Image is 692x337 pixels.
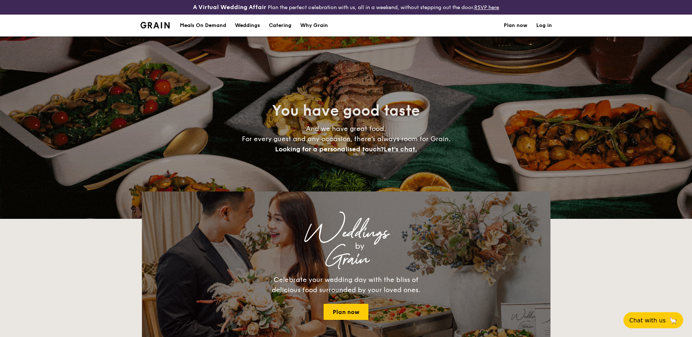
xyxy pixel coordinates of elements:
div: Celebrate your wedding day with the bliss of delicious food surrounded by your loved ones. [264,275,428,295]
div: Why Grain [300,15,328,36]
div: Weddings [235,15,260,36]
div: Meals On Demand [180,15,226,36]
button: Chat with us🦙 [623,312,683,328]
a: Catering [264,15,296,36]
a: Meals On Demand [175,15,231,36]
a: Log in [536,15,552,36]
a: RSVP here [474,4,499,11]
span: 🦙 [669,316,677,325]
a: Plan now [324,304,368,320]
span: Let's chat. [384,145,417,153]
a: Why Grain [296,15,332,36]
h4: A Virtual Wedding Affair [193,3,266,12]
a: Plan now [504,15,527,36]
div: by [233,240,486,253]
div: Grain [206,253,486,266]
img: Grain [140,22,170,28]
div: Loading menus magically... [142,185,550,191]
div: Weddings [206,226,486,240]
span: Chat with us [629,317,666,324]
h1: Catering [269,15,291,36]
div: Plan the perfect celebration with us, all in a weekend, without stepping out the door. [136,3,556,12]
a: Logotype [140,22,170,28]
a: Weddings [231,15,264,36]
